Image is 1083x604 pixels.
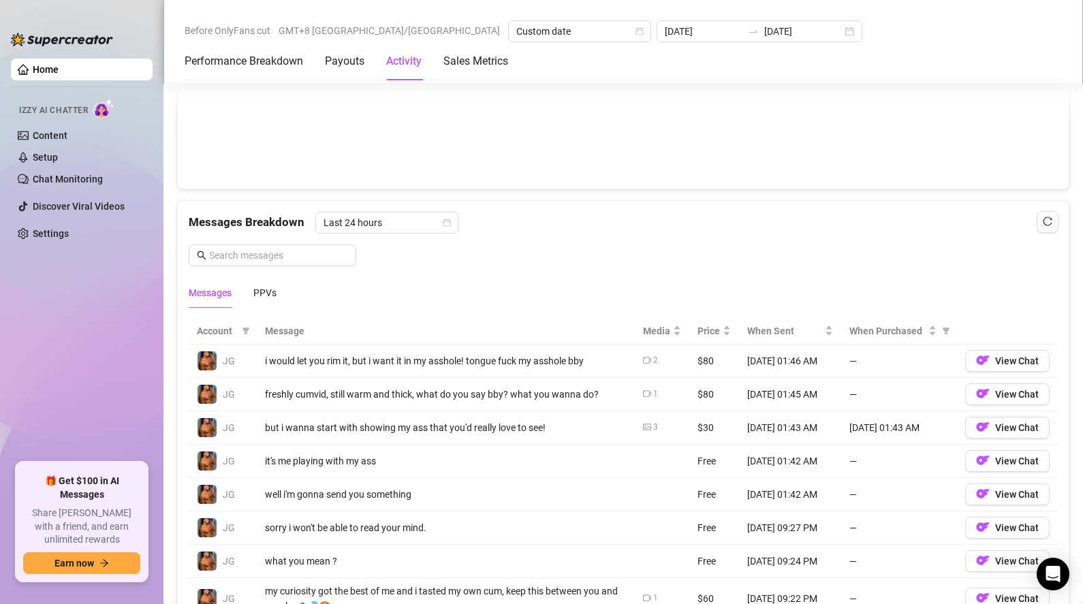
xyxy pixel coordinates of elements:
input: Start date [665,24,742,39]
button: OFView Chat [965,483,1050,505]
a: OFView Chat [965,425,1050,436]
img: OF [976,353,990,367]
button: OFView Chat [965,550,1050,572]
td: $80 [689,378,739,411]
th: Price [689,318,739,345]
img: OF [976,454,990,467]
a: Content [33,130,67,141]
span: GMT+8 [GEOGRAPHIC_DATA]/[GEOGRAPHIC_DATA] [279,20,500,41]
button: OFView Chat [965,450,1050,472]
td: Free [689,545,739,578]
span: JG [223,456,235,466]
span: View Chat [995,389,1039,400]
span: video-camera [643,356,651,364]
span: filter [939,321,953,341]
span: Custom date [516,21,643,42]
div: sorry i won't be able to read your mind. [265,520,627,535]
img: JG [198,385,217,404]
img: OF [976,487,990,500]
span: filter [239,321,253,341]
span: arrow-right [99,558,109,568]
div: Payouts [325,53,364,69]
a: OFView Chat [965,392,1050,402]
th: Media [635,318,689,345]
td: $80 [689,345,739,378]
div: PPVs [253,285,277,300]
span: View Chat [995,422,1039,433]
input: End date [764,24,842,39]
span: View Chat [995,522,1039,533]
a: OFView Chat [965,558,1050,569]
span: Account [197,323,236,338]
a: Setup [33,152,58,163]
div: Messages Breakdown [189,212,1058,234]
span: Izzy AI Chatter [19,104,88,117]
td: — [841,478,957,511]
td: [DATE] 01:45 AM [739,378,841,411]
td: $30 [689,411,739,445]
span: JG [223,389,235,400]
span: View Chat [995,355,1039,366]
a: Discover Viral Videos [33,201,125,212]
div: Messages [189,285,232,300]
div: 2 [653,354,658,367]
td: — [841,378,957,411]
td: — [841,345,957,378]
th: Message [257,318,635,345]
img: OF [976,554,990,567]
img: JG [198,518,217,537]
a: OFView Chat [965,525,1050,536]
span: View Chat [995,556,1039,567]
th: When Sent [739,318,841,345]
a: Chat Monitoring [33,174,103,185]
div: it's me playing with my ass [265,454,627,468]
span: View Chat [995,593,1039,604]
img: JG [198,485,217,504]
span: Share [PERSON_NAME] with a friend, and earn unlimited rewards [23,507,140,547]
button: OFView Chat [965,417,1050,439]
span: calendar [443,219,451,227]
span: View Chat [995,489,1039,500]
span: calendar [635,27,644,35]
span: 🎁 Get $100 in AI Messages [23,475,140,501]
button: OFView Chat [965,383,1050,405]
span: search [197,251,206,260]
img: OF [976,387,990,400]
button: OFView Chat [965,517,1050,539]
button: Earn nowarrow-right [23,552,140,574]
img: JG [198,552,217,571]
div: well i'm gonna send you something [265,487,627,502]
img: OF [976,420,990,434]
span: Price [697,323,720,338]
a: Settings [33,228,69,239]
td: Free [689,445,739,478]
a: Home [33,64,59,75]
span: filter [942,327,950,335]
span: Earn now [54,558,94,569]
a: OFView Chat [965,358,1050,369]
td: [DATE] 01:43 AM [841,411,957,445]
img: logo-BBDzfeDw.svg [11,33,113,46]
td: Free [689,511,739,545]
div: Activity [386,53,422,69]
span: JG [223,355,235,366]
td: [DATE] 01:42 AM [739,478,841,511]
td: — [841,445,957,478]
img: OF [976,520,990,534]
div: freshly cumvid, still warm and thick, what do you say bby? what you wanna do? [265,387,627,402]
td: [DATE] 01:43 AM [739,411,841,445]
td: [DATE] 09:24 PM [739,545,841,578]
img: JG [198,418,217,437]
span: JG [223,422,235,433]
span: Media [643,323,670,338]
span: filter [242,327,250,335]
span: View Chat [995,456,1039,466]
td: [DATE] 01:42 AM [739,445,841,478]
td: — [841,511,957,545]
img: AI Chatter [93,99,114,118]
span: JG [223,556,235,567]
td: Free [689,478,739,511]
span: Last 24 hours [324,212,450,233]
span: reload [1043,217,1052,226]
span: swap-right [748,26,759,37]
